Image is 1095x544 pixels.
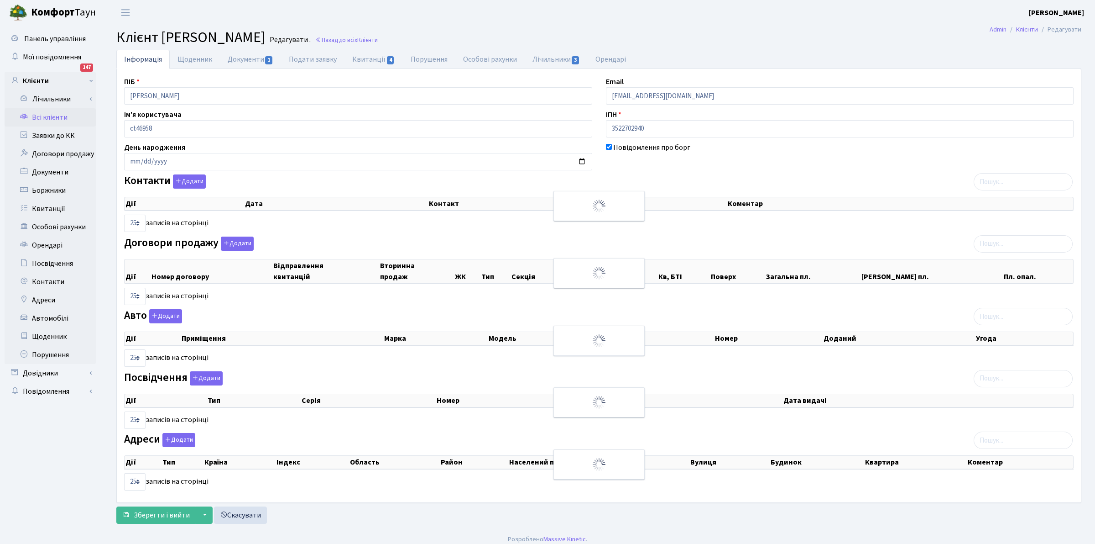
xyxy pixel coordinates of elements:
[207,394,301,407] th: Тип
[151,259,272,283] th: Номер договору
[974,370,1073,387] input: Пошук...
[171,173,206,189] a: Додати
[974,308,1073,325] input: Пошук...
[124,288,209,305] label: записів на сторінці
[125,394,207,407] th: Дії
[219,235,254,251] a: Додати
[5,218,96,236] a: Особові рахунки
[860,259,1003,283] th: [PERSON_NAME] пл.
[689,456,770,469] th: Вулиця
[116,507,196,524] button: Зберегти і вийти
[5,346,96,364] a: Порушення
[124,215,146,232] select: записів на сторінці
[1029,7,1084,18] a: [PERSON_NAME]
[124,109,182,120] label: Ім'я користувача
[613,142,690,153] label: Повідомлення про борг
[9,4,27,22] img: logo.png
[268,36,311,44] small: Редагувати .
[281,50,344,69] a: Подати заявку
[10,90,96,108] a: Лічильники
[188,370,223,386] a: Додати
[5,309,96,327] a: Автомобілі
[594,394,782,407] th: Видано
[124,349,146,367] select: записів на сторінці
[5,72,96,90] a: Клієнти
[124,76,140,87] label: ПІБ
[357,36,378,44] span: Клієнти
[440,456,508,469] th: Район
[5,145,96,163] a: Договори продажу
[5,327,96,346] a: Щоденник
[124,215,209,232] label: записів на сторінці
[436,394,594,407] th: Номер
[379,259,454,283] th: Вторинна продаж
[162,433,195,447] button: Адреси
[727,197,1073,210] th: Коментар
[606,76,624,87] label: Email
[1029,8,1084,18] b: [PERSON_NAME]
[134,510,190,520] span: Зберегти і вийти
[349,456,440,469] th: Область
[770,456,864,469] th: Будинок
[588,50,634,69] a: Орендарі
[124,309,182,323] label: Авто
[5,364,96,382] a: Довідники
[125,197,244,210] th: Дії
[974,432,1073,449] input: Пошук...
[5,163,96,181] a: Документи
[592,457,606,472] img: Обробка...
[508,456,689,469] th: Населений пункт
[455,50,525,69] a: Особові рахунки
[124,142,185,153] label: День народження
[543,534,586,544] a: Massive Kinetic
[967,456,1073,469] th: Коментар
[80,63,93,72] div: 147
[592,266,606,280] img: Обробка...
[511,259,563,283] th: Секція
[488,332,618,345] th: Модель
[31,5,96,21] span: Таун
[1016,25,1038,34] a: Клієнти
[244,197,428,210] th: Дата
[403,50,455,69] a: Порушення
[383,332,488,345] th: Марка
[23,52,81,62] span: Мої повідомлення
[975,332,1073,345] th: Угода
[114,5,137,20] button: Переключити навігацію
[976,20,1095,39] nav: breadcrumb
[5,291,96,309] a: Адреси
[428,197,727,210] th: Контакт
[221,237,254,251] button: Договори продажу
[203,456,276,469] th: Країна
[24,34,86,44] span: Панель управління
[618,332,714,345] th: Колір
[125,456,162,469] th: Дії
[124,473,146,491] select: записів на сторінці
[124,473,209,491] label: записів на сторінці
[160,432,195,448] a: Додати
[592,395,606,410] img: Обробка...
[124,237,254,251] label: Договори продажу
[525,50,588,69] a: Лічильники
[116,27,265,48] span: Клієнт [PERSON_NAME]
[1003,259,1073,283] th: Пл. опал.
[5,382,96,401] a: Повідомлення
[276,456,349,469] th: Індекс
[265,56,272,64] span: 1
[124,433,195,447] label: Адреси
[124,174,206,189] label: Контакти
[592,333,606,348] img: Обробка...
[124,412,146,429] select: записів на сторінці
[454,259,480,283] th: ЖК
[657,259,710,283] th: Кв, БТІ
[5,236,96,254] a: Орендарі
[765,259,860,283] th: Загальна пл.
[301,394,436,407] th: Серія
[592,199,606,213] img: Обробка...
[5,200,96,218] a: Квитанції
[315,36,378,44] a: Назад до всіхКлієнти
[606,109,621,120] label: ІПН
[124,412,209,429] label: записів на сторінці
[714,332,822,345] th: Номер
[344,50,402,69] a: Квитанції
